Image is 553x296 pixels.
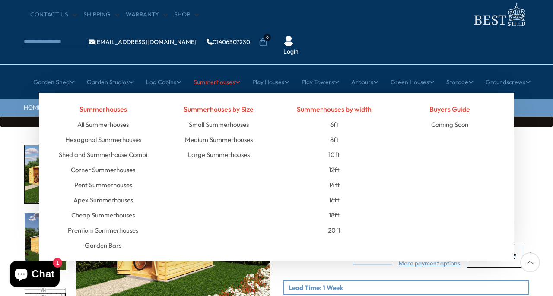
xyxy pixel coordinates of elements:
[302,71,339,93] a: Play Towers
[87,71,134,93] a: Garden Studios
[328,223,341,238] a: 20ft
[289,283,528,292] p: Lead Time: 1 Week
[85,238,121,253] a: Garden Bars
[330,132,339,147] a: 8ft
[185,132,253,147] a: Medium Summerhouses
[24,212,67,271] div: 2 / 18
[399,259,460,268] a: More payment options
[65,132,141,147] a: Hexagonal Summerhouses
[207,39,250,45] a: 01406307230
[264,34,271,41] span: 0
[7,261,62,289] inbox-online-store-chat: Shopify online store chat
[330,117,339,132] a: 6ft
[68,223,138,238] a: Premium Summerhouses
[89,39,197,45] a: [EMAIL_ADDRESS][DOMAIN_NAME]
[283,47,299,56] a: Login
[391,71,434,93] a: Green Houses
[74,177,132,192] a: Pent Summerhouses
[351,71,378,93] a: Arbours
[25,213,66,271] img: OverlapValueDDoor10x6_WINS_garden_LH_200x200.jpg
[329,208,340,223] a: 18ft
[446,71,474,93] a: Storage
[174,10,199,19] a: Shop
[194,71,240,93] a: Summerhouses
[399,101,502,117] h4: Buyers Guide
[24,104,41,112] a: HOME
[259,38,267,47] a: 0
[283,36,294,46] img: User Icon
[52,101,155,117] h4: Summerhouses
[252,71,289,93] a: Play Houses
[33,71,75,93] a: Garden Shed
[329,177,340,192] a: 14ft
[431,117,468,132] a: Coming Soon
[71,208,135,223] a: Cheap Summerhouses
[188,147,250,162] a: Large Summerhouses
[71,162,135,177] a: Corner Summerhouses
[329,192,340,208] a: 16ft
[329,162,340,177] a: 12ft
[189,117,249,132] a: Small Summerhouses
[77,117,129,132] a: All Summerhouses
[73,192,133,208] a: Apex Summerhouses
[59,147,147,162] a: Shed and Summerhouse Combi
[168,101,270,117] h4: Summerhouses by Size
[25,145,66,203] img: OverlapValueDDoor10x6_WINS_garden_rh_200x200.jpg
[469,0,529,28] img: logo
[30,10,77,19] a: CONTACT US
[83,10,119,19] a: Shipping
[126,10,168,19] a: Warranty
[146,71,181,93] a: Log Cabins
[283,101,386,117] h4: Summerhouses by width
[328,147,340,162] a: 10ft
[24,145,67,204] div: 1 / 18
[486,71,531,93] a: Groundscrews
